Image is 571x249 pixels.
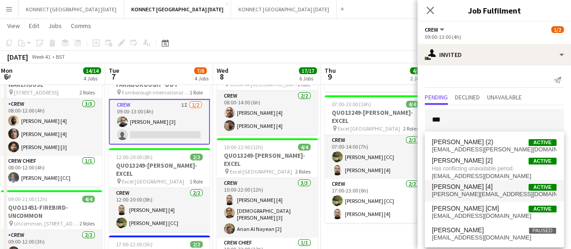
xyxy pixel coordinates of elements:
span: 2 Roles [79,89,95,96]
span: Dante Crowe (2) [432,138,493,146]
app-job-card: 08:00-14:00 (6h)2/2QUO13458-DMN-OLYMPIA OLYMPIA [GEOGRAPHIC_DATA]1 RoleCrew2/208:00-14:00 (6h)[PE... [217,59,318,135]
span: Edit [29,22,39,30]
app-card-role: Crew3/310:00-22:00 (12h)[PERSON_NAME] [4][DEMOGRAPHIC_DATA][PERSON_NAME] [3]Anan Al Nayean [2] [217,178,318,238]
div: 09:00-13:00 (4h) [425,33,564,40]
span: 1 Role [190,89,203,96]
div: 6 Jobs [299,75,316,82]
span: 1/2 [551,26,564,33]
span: elitedandrum@gmail.com [432,234,557,241]
span: Declined [455,94,480,100]
span: dchavesca95@gmail.com [432,173,557,180]
div: BST [56,53,65,60]
span: 9 [323,71,336,82]
span: Active [529,206,557,212]
span: Crew [425,26,438,33]
span: 7 [107,71,119,82]
div: 4 Jobs [84,75,101,82]
span: dante.crowe@yahoo.co.uk [432,146,557,153]
app-job-card: 07:00-23:00 (16h)4/4QUO13249-[PERSON_NAME]-EXCEL Excel [GEOGRAPHIC_DATA]2 RolesCrew2/207:00-14:00... [325,95,426,223]
span: Active [529,158,557,164]
span: 17/17 [299,67,317,74]
span: 2 Roles [79,220,95,227]
span: Daniel Solomon [4] [432,183,493,191]
app-job-card: 12:00-20:00 (8h)2/2QUO13249-[PERSON_NAME]-EXCEL Excel [GEOGRAPHIC_DATA]1 RoleCrew2/212:00-20:00 (... [109,148,210,232]
h3: QUO13249-[PERSON_NAME]-EXCEL [217,151,318,168]
span: 10:00-22:00 (12h) [224,144,263,150]
span: 4/4 [82,196,95,202]
span: 14/14 [83,67,101,74]
span: daniel.solomon123@hotmail.com [432,191,557,198]
span: Has conflicting unavailable period. [432,164,557,173]
div: Invited [418,44,571,66]
a: Comms [67,20,95,32]
span: 2/2 [190,241,203,248]
span: Mon [1,66,13,75]
span: [STREET_ADDRESS] [14,89,59,96]
app-card-role: Crew2/208:00-14:00 (6h)[PERSON_NAME] [4][PERSON_NAME] [4] [217,91,318,135]
span: 8 [215,71,228,82]
button: KONNECT [GEOGRAPHIC_DATA] [DATE] [231,0,337,18]
span: 07:00-23:00 (16h) [332,101,371,108]
a: Jobs [45,20,65,32]
span: Tue [109,66,119,75]
span: 09:00-21:00 (12h) [8,196,47,202]
button: KONNECT [GEOGRAPHIC_DATA] [DATE] [124,0,231,18]
a: Edit [25,20,43,32]
span: Paused [529,227,557,234]
span: 12:00-20:00 (8h) [116,154,153,160]
span: Uncommon, [STREET_ADDRESS] [14,220,79,227]
span: Daniel Chaves [2] [432,157,493,164]
span: 1 Role [190,178,203,185]
app-card-role: Crew2/207:00-14:00 (7h)[PERSON_NAME] [CC][PERSON_NAME] [4] [325,135,426,179]
app-job-card: 08:00-12:00 (4h)4/4QUO13488-WHITELIGHT-WAREHOUSE [STREET_ADDRESS]2 RolesCrew3/308:00-12:00 (4h)[P... [1,59,102,187]
h3: QUO13249-[PERSON_NAME]-EXCEL [325,108,426,125]
span: Pending [425,94,448,100]
app-card-role: Crew2/212:00-20:00 (8h)[PERSON_NAME] [4][PERSON_NAME] [CC] [109,188,210,232]
span: Comms [71,22,91,30]
span: Excel [GEOGRAPHIC_DATA] [338,125,400,132]
span: Excel [GEOGRAPHIC_DATA] [122,178,184,185]
span: 2 Roles [403,125,418,132]
button: Crew [425,26,446,33]
app-card-role: Crew2/217:00-23:00 (6h)[PERSON_NAME] [CC][PERSON_NAME] [4] [325,179,426,223]
span: Week 41 [30,53,52,60]
app-card-role: Crew3/308:00-12:00 (4h)[PERSON_NAME] [4][PERSON_NAME] [4][PERSON_NAME] [3] [1,99,102,156]
span: Unavailable [487,94,522,100]
span: Wed [217,66,228,75]
span: 7/8 [194,67,207,74]
span: 4/4 [410,67,422,74]
span: danielpopplewell@outlook.com [432,212,557,220]
app-card-role: Crew1I1/209:00-13:00 (4h)[PERSON_NAME] [3] [109,99,210,145]
span: Daniel Barnett [432,226,484,234]
span: View [7,22,20,30]
span: Active [529,139,557,146]
span: Farnborough international conference centre [122,89,190,96]
button: KONNECT [GEOGRAPHIC_DATA] [DATE] [19,0,124,18]
span: Jobs [48,22,62,30]
app-card-role: Crew Chief1/108:00-12:00 (4h)[PERSON_NAME] [CC] [1,156,102,187]
span: 4/4 [298,144,311,150]
span: Excel [GEOGRAPHIC_DATA] [230,168,292,175]
span: Thu [325,66,336,75]
div: [DATE] [7,52,28,61]
span: 4/4 [406,101,418,108]
app-job-card: 09:00-13:00 (4h)1/2INQUO(13941)-ENCORE-FARNBOROUGH *OOT* Farnborough international conference cen... [109,59,210,145]
span: Daniel Popplewell [CM] [432,205,499,212]
div: 2 Jobs [410,75,424,82]
div: 4 Jobs [195,75,209,82]
h3: QUO13249-[PERSON_NAME]-EXCEL [109,161,210,178]
span: 2 Roles [295,168,311,175]
h3: QUO13451-FIREBIRD-UNCOMMON [1,203,102,220]
span: Active [529,184,557,191]
a: View [4,20,23,32]
span: 17:00-22:00 (5h) [116,241,153,248]
h3: Job Fulfilment [418,5,571,16]
span: 2/2 [190,154,203,160]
